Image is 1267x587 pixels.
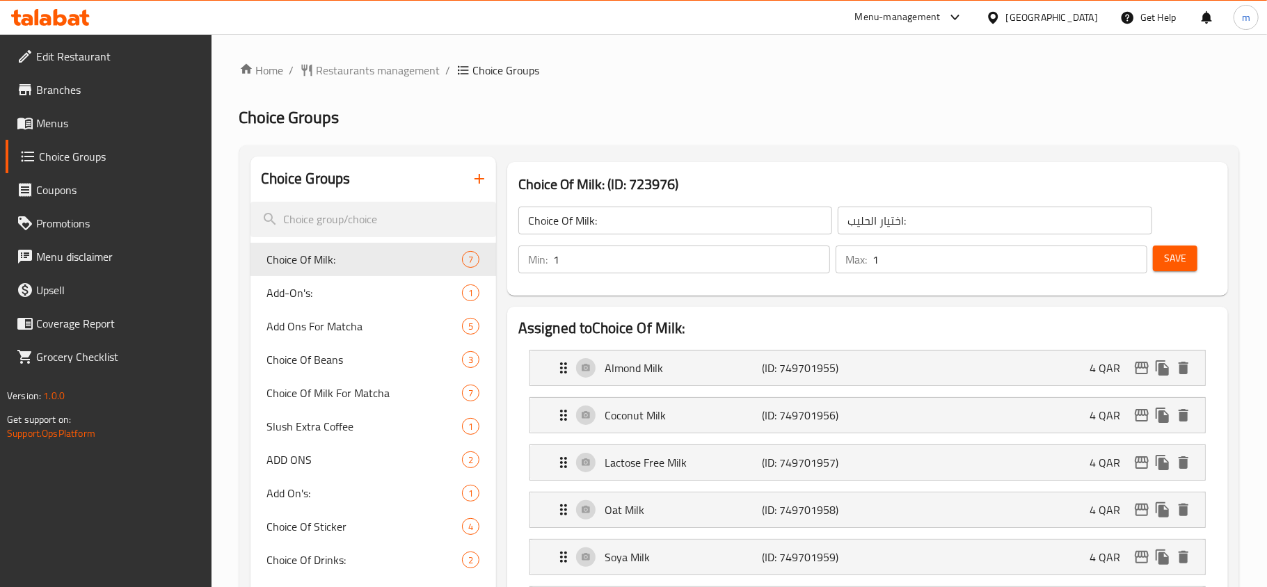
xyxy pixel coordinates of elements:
div: Choice Of Drinks:2 [250,543,496,577]
span: 1.0.0 [43,387,65,405]
p: Coconut Milk [605,407,762,424]
button: duplicate [1152,547,1173,568]
button: edit [1131,547,1152,568]
span: Branches [36,81,200,98]
span: m [1242,10,1250,25]
div: Choices [462,284,479,301]
div: Choice Of Milk For Matcha7 [250,376,496,410]
p: (ID: 749701959) [762,549,867,565]
li: Expand [518,486,1217,533]
span: 7 [463,387,479,400]
p: (ID: 749701958) [762,501,867,518]
p: 4 QAR [1090,454,1131,471]
button: delete [1173,499,1194,520]
li: Expand [518,439,1217,486]
div: Choice Of Sticker4 [250,510,496,543]
p: Oat Milk [605,501,762,518]
p: Min: [528,251,548,268]
span: Save [1164,250,1186,267]
li: / [289,62,294,79]
span: Choice Groups [473,62,540,79]
button: Save [1153,246,1197,271]
span: Menus [36,115,200,131]
button: delete [1173,357,1194,378]
div: Choice Of Milk:7 [250,243,496,276]
div: Choices [462,351,479,368]
button: edit [1131,452,1152,473]
span: Upsell [36,282,200,298]
a: Support.OpsPlatform [7,424,95,442]
div: Expand [530,351,1205,385]
li: Expand [518,392,1217,439]
a: Menu disclaimer [6,240,212,273]
div: Choices [462,518,479,535]
div: Add-On's:1 [250,276,496,309]
div: Choices [462,552,479,568]
button: duplicate [1152,452,1173,473]
span: Coverage Report [36,315,200,332]
li: Expand [518,533,1217,581]
span: Version: [7,387,41,405]
span: Slush Extra Coffee [267,418,462,435]
a: Choice Groups [6,140,212,173]
a: Promotions [6,207,212,240]
div: Choices [462,418,479,435]
span: Choice Of Beans [267,351,462,368]
button: edit [1131,405,1152,426]
button: duplicate [1152,357,1173,378]
a: Restaurants management [300,62,440,79]
div: Expand [530,445,1205,480]
span: Get support on: [7,410,71,428]
span: Menu disclaimer [36,248,200,265]
a: Home [239,62,284,79]
span: 2 [463,453,479,467]
span: Coupons [36,182,200,198]
div: Expand [530,398,1205,433]
span: Choice Groups [239,102,340,133]
a: Edit Restaurant [6,40,212,73]
button: duplicate [1152,405,1173,426]
div: Expand [530,492,1205,527]
a: Grocery Checklist [6,340,212,373]
p: 4 QAR [1090,407,1131,424]
button: delete [1173,452,1194,473]
span: 5 [463,320,479,333]
span: Choice Of Milk: [267,251,462,268]
a: Menus [6,106,212,140]
span: ADD ONS [267,451,462,468]
span: Add Ons For Matcha [267,318,462,335]
span: Choice Groups [39,148,200,165]
a: Branches [6,73,212,106]
div: Slush Extra Coffee1 [250,410,496,443]
span: Choice Of Milk For Matcha [267,385,462,401]
span: 4 [463,520,479,533]
button: edit [1131,357,1152,378]
button: duplicate [1152,499,1173,520]
div: Choices [462,251,479,268]
div: Choices [462,385,479,401]
h2: Assigned to Choice Of Milk: [518,318,1217,339]
span: Choice Of Drinks: [267,552,462,568]
div: Menu-management [855,9,941,26]
div: Choices [462,451,479,468]
button: delete [1173,547,1194,568]
div: Expand [530,540,1205,574]
div: [GEOGRAPHIC_DATA] [1006,10,1098,25]
h3: Choice Of Milk: (ID: 723976) [518,173,1217,195]
a: Upsell [6,273,212,307]
div: Choices [462,318,479,335]
div: Choice Of Beans3 [250,343,496,376]
li: / [446,62,451,79]
div: ADD ONS2 [250,443,496,476]
span: Edit Restaurant [36,48,200,65]
p: (ID: 749701956) [762,407,867,424]
p: (ID: 749701955) [762,360,867,376]
span: 3 [463,353,479,367]
span: Choice Of Sticker [267,518,462,535]
a: Coverage Report [6,307,212,340]
p: Max: [845,251,867,268]
span: 1 [463,287,479,300]
button: edit [1131,499,1152,520]
p: 4 QAR [1090,360,1131,376]
div: Add Ons For Matcha5 [250,309,496,343]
